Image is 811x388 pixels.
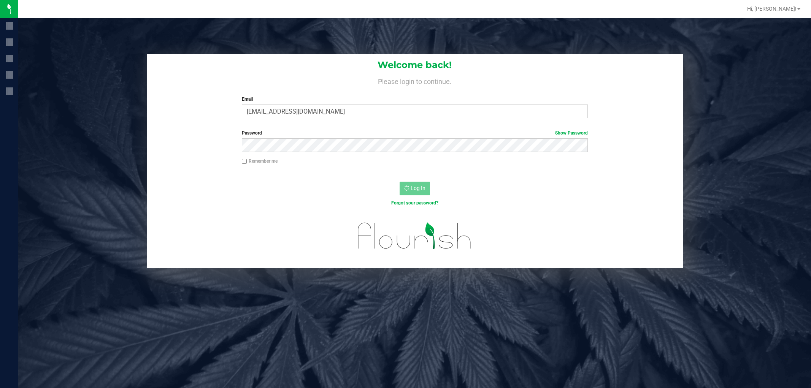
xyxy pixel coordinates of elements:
h1: Welcome back! [147,60,683,70]
label: Email [242,96,588,103]
label: Remember me [242,158,278,165]
input: Remember me [242,159,247,164]
span: Hi, [PERSON_NAME]! [747,6,797,12]
a: Forgot your password? [391,200,438,206]
button: Log In [400,182,430,195]
img: flourish_logo.svg [348,214,482,257]
a: Show Password [555,130,588,136]
span: Log In [411,185,425,191]
h4: Please login to continue. [147,76,683,85]
span: Password [242,130,262,136]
